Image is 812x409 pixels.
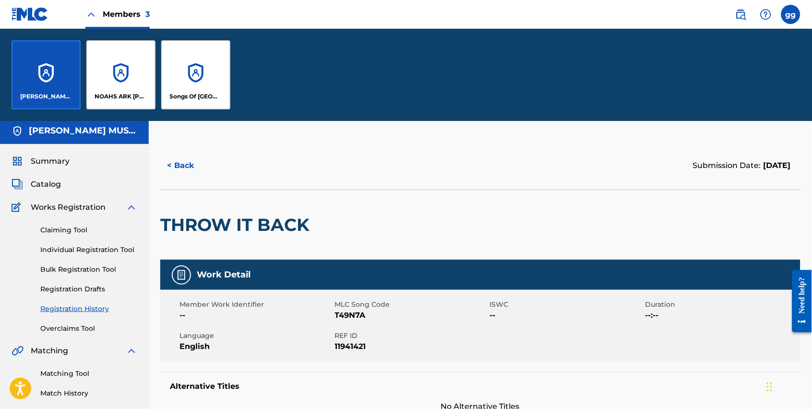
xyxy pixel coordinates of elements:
[40,304,137,314] a: Registration History
[645,300,799,310] span: Duration
[126,202,137,213] img: expand
[335,331,488,341] span: REF ID
[29,125,137,136] h5: GLENDA GREEN MUSIC
[40,284,137,294] a: Registration Drafts
[170,92,222,101] p: Songs Of 9th Street
[785,258,812,344] iframe: Resource Center
[103,9,150,20] span: Members
[335,310,488,321] span: T49N7A
[197,269,251,280] h5: Work Detail
[170,382,791,391] h5: Alternative Titles
[12,179,23,190] img: Catalog
[335,300,488,310] span: MLC Song Code
[40,245,137,255] a: Individual Registration Tool
[693,160,791,171] div: Submission Date:
[179,341,333,352] span: English
[735,9,747,20] img: search
[161,40,230,109] a: AccountsSongs Of [GEOGRAPHIC_DATA]
[179,331,333,341] span: Language
[40,388,137,398] a: Match History
[176,269,187,281] img: Work Detail
[12,7,48,21] img: MLC Logo
[40,225,137,235] a: Claiming Tool
[179,300,333,310] span: Member Work Identifier
[179,310,333,321] span: --
[20,92,72,101] p: GLENDA GREEN MUSIC
[160,154,218,178] button: < Back
[31,156,70,167] span: Summary
[760,9,772,20] img: help
[145,10,150,19] span: 3
[126,345,137,357] img: expand
[86,40,155,109] a: AccountsNOAHS ARK [PERSON_NAME] PUBLISHERS
[335,341,488,352] span: 11941421
[767,373,773,401] div: Drag
[645,310,799,321] span: --:--
[756,5,776,24] div: Help
[31,345,68,357] span: Matching
[95,92,147,101] p: NOAHS ARK ROBERT PUBLISHERS
[12,202,24,213] img: Works Registration
[85,9,97,20] img: Close
[31,202,106,213] span: Works Registration
[12,179,61,190] a: CatalogCatalog
[160,214,314,236] h2: THROW IT BACK
[12,345,24,357] img: Matching
[764,363,812,409] iframe: Chat Widget
[761,161,791,170] span: [DATE]
[490,310,643,321] span: --
[12,40,81,109] a: Accounts[PERSON_NAME] MUSIC
[731,5,751,24] a: Public Search
[40,369,137,379] a: Matching Tool
[781,5,800,24] div: User Menu
[40,265,137,275] a: Bulk Registration Tool
[12,156,70,167] a: SummarySummary
[31,179,61,190] span: Catalog
[12,125,23,137] img: Accounts
[490,300,643,310] span: ISWC
[12,156,23,167] img: Summary
[40,324,137,334] a: Overclaims Tool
